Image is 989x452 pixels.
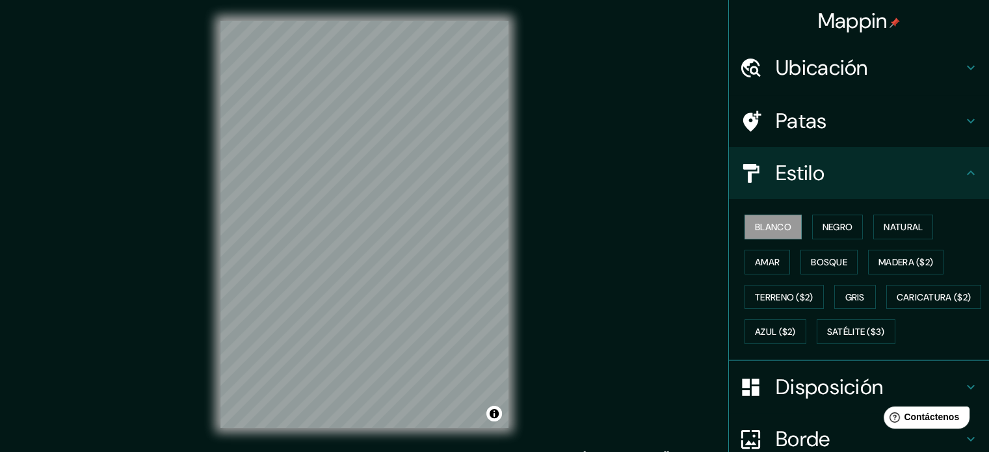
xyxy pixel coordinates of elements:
button: Madera ($2) [868,250,943,274]
button: Activar o desactivar atribución [486,406,502,421]
button: Azul ($2) [745,319,806,344]
font: Negro [823,221,853,233]
div: Ubicación [729,42,989,94]
button: Bosque [800,250,858,274]
font: Terreno ($2) [755,291,813,303]
font: Azul ($2) [755,326,796,338]
button: Gris [834,285,876,310]
font: Blanco [755,221,791,233]
font: Patas [776,107,827,135]
button: Caricatura ($2) [886,285,982,310]
button: Terreno ($2) [745,285,824,310]
font: Bosque [811,256,847,268]
font: Amar [755,256,780,268]
div: Disposición [729,361,989,413]
button: Satélite ($3) [817,319,895,344]
font: Estilo [776,159,824,187]
button: Amar [745,250,790,274]
font: Natural [884,221,923,233]
font: Disposición [776,373,883,401]
img: pin-icon.png [890,18,900,28]
iframe: Lanzador de widgets de ayuda [873,401,975,438]
div: Patas [729,95,989,147]
button: Natural [873,215,933,239]
font: Madera ($2) [878,256,933,268]
div: Estilo [729,147,989,199]
font: Gris [845,291,865,303]
font: Ubicación [776,54,868,81]
font: Caricatura ($2) [897,291,971,303]
font: Satélite ($3) [827,326,885,338]
canvas: Mapa [220,21,508,428]
button: Blanco [745,215,802,239]
font: Mappin [818,7,888,34]
button: Negro [812,215,864,239]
